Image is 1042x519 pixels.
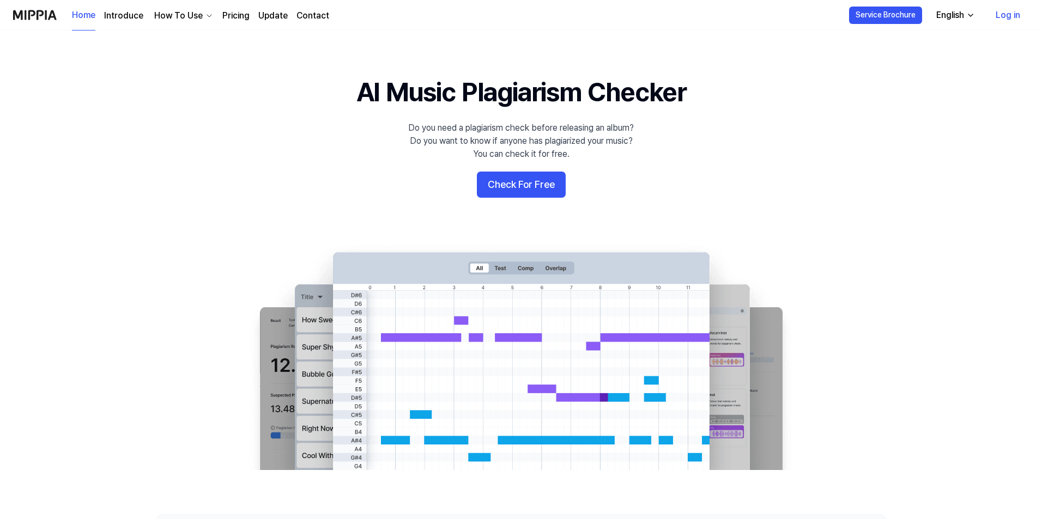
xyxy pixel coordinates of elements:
div: How To Use [152,9,205,22]
h1: AI Music Plagiarism Checker [356,74,686,111]
button: Check For Free [477,172,566,198]
a: Introduce [104,9,143,22]
a: Home [72,1,95,30]
div: Do you need a plagiarism check before releasing an album? Do you want to know if anyone has plagi... [408,121,634,161]
a: Pricing [222,9,250,22]
button: English [928,4,982,26]
button: How To Use [152,9,214,22]
a: Update [258,9,288,22]
img: main Image [238,241,804,470]
button: Service Brochure [849,7,922,24]
a: Contact [296,9,329,22]
div: English [934,9,966,22]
